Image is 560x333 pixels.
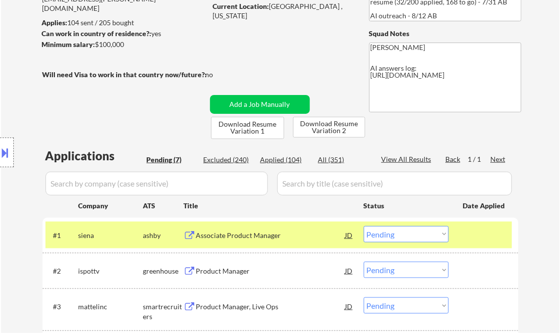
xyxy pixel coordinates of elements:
[382,154,434,164] div: View All Results
[42,18,68,27] strong: Applies:
[213,1,353,21] div: [GEOGRAPHIC_DATA] , [US_STATE]
[491,154,507,164] div: Next
[277,172,512,195] input: Search by title (case sensitive)
[196,231,345,240] div: Associate Product Manager
[260,155,310,165] div: Applied (104)
[42,18,207,28] div: 104 sent / 205 bought
[345,226,354,244] div: JD
[196,302,345,312] div: Product Manager, Live Ops
[42,29,204,39] div: yes
[211,117,284,139] button: Download Resume Variation 1
[53,302,71,312] div: #3
[79,266,143,276] div: ispottv
[468,154,491,164] div: 1 / 1
[210,95,310,114] button: Add a Job Manually
[463,201,507,211] div: Date Applied
[143,302,184,321] div: smartrecruiters
[196,266,345,276] div: Product Manager
[42,40,95,48] strong: Minimum salary:
[364,196,449,214] div: Status
[206,70,234,80] div: no
[345,297,354,315] div: JD
[79,302,143,312] div: mattelinc
[213,2,269,10] strong: Current Location:
[184,201,354,211] div: Title
[318,155,368,165] div: All (351)
[446,154,462,164] div: Back
[369,29,521,39] div: Squad Notes
[345,262,354,280] div: JD
[143,266,184,276] div: greenhouse
[204,155,253,165] div: Excluded (240)
[53,266,71,276] div: #2
[42,29,152,38] strong: Can work in country of residence?:
[293,117,365,138] button: Download Resume Variation 2
[42,40,207,49] div: $100,000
